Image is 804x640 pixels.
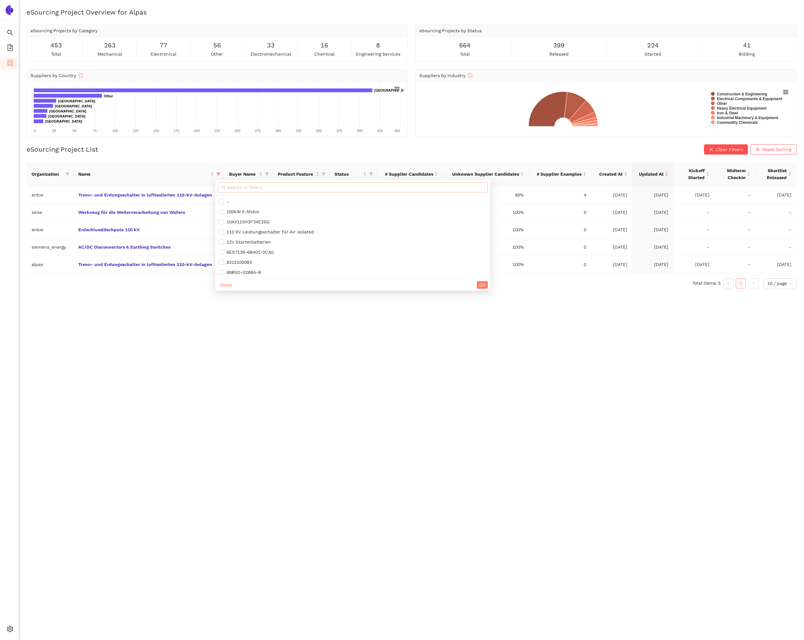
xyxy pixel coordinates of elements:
[79,73,83,78] span: info-circle
[224,162,273,186] th: this column's title is Buyer Name,this column is sortable
[632,256,673,273] td: [DATE]
[93,129,97,133] text: 75
[419,28,482,33] span: eSourcing Projects by Status
[673,204,714,221] td: -
[529,162,591,186] th: this column's title is # Supplier Examples,this column is sortable
[723,278,733,288] li: Previous Page
[767,279,793,288] span: 10 / page
[755,204,796,221] td: -
[368,169,374,179] span: filter
[78,171,209,178] span: Name
[374,88,411,92] text: [GEOGRAPHIC_DATA]
[52,129,56,133] text: 25
[222,185,226,190] span: search
[48,114,86,118] text: [GEOGRAPHIC_DATA]
[275,129,281,133] text: 300
[717,111,738,115] text: Iron & Steel
[58,99,95,103] text: [GEOGRAPHIC_DATA]
[224,209,259,214] span: 100kW E-Motor
[743,40,751,50] span: 41
[377,129,383,133] text: 425
[637,171,664,178] span: Updated At
[224,260,252,265] span: 8315100083
[213,40,221,50] span: 56
[224,239,271,245] span: 12V Starterbatterien
[153,129,159,133] text: 150
[591,162,632,186] th: this column's title is Created At,this column is sortable
[32,171,63,178] span: Organization
[755,256,796,273] td: [DATE]
[224,229,314,234] span: 110 KV Leistungsschalter für Air isolated
[31,73,83,78] span: Suppliers by Country
[755,162,796,186] th: this column's title is Shortlist Released,this column is sortable
[723,278,733,288] button: left
[647,40,659,50] span: 224
[764,278,796,288] div: Page Size
[321,40,328,50] span: 16
[220,281,232,288] span: Reset
[529,204,591,221] td: 0
[755,147,760,152] span: close
[224,199,229,204] span: -
[27,186,73,204] td: enbw
[316,129,322,133] text: 350
[714,238,755,256] td: -
[369,172,373,176] span: filter
[443,162,529,186] th: this column's title is Unknown Supplier Candidates,this column is sortable
[7,57,13,70] span: container
[50,40,62,50] span: 453
[27,145,98,154] h2: eSourcing Project List
[51,51,61,57] span: total
[255,129,261,133] text: 275
[45,119,82,123] text: [GEOGRAPHIC_DATA]
[66,172,69,176] span: filter
[224,270,261,275] span: 89BSD-028BA-B
[591,186,632,204] td: [DATE]
[479,281,485,288] span: OK
[160,40,167,50] span: 77
[714,204,755,221] td: -
[336,129,342,133] text: 375
[755,238,796,256] td: -
[394,129,400,133] text: 450
[194,129,199,133] text: 200
[760,167,787,181] span: Shortlist Released
[214,129,220,133] text: 225
[314,51,334,57] span: chemical
[673,238,714,256] td: -
[104,94,113,98] text: Other
[419,73,472,78] span: Suppliers by Industry
[468,73,472,78] span: info-circle
[27,238,73,256] td: siemens_energy
[27,221,73,238] td: enbw
[334,171,362,178] span: Status
[55,104,92,108] text: [GEOGRAPHIC_DATA]
[321,169,327,179] span: filter
[211,51,223,57] span: other
[267,40,275,50] span: 33
[265,172,269,176] span: filter
[49,109,86,113] text: [GEOGRAPHIC_DATA]
[717,120,758,125] text: Commodity Chemicals
[264,169,270,179] span: filter
[673,256,714,273] td: [DATE]
[529,186,591,204] td: 4
[673,221,714,238] td: -
[273,162,329,186] th: this column's title is Product Feature,this column is sortable
[73,162,224,186] th: this column's title is Name,this column is sortable
[4,5,15,15] img: Logo
[645,51,661,57] span: started
[73,129,76,133] text: 50
[716,146,743,153] span: Clear Filters
[133,129,139,133] text: 125
[329,162,377,186] th: this column's title is Status,this column is sortable
[553,40,565,50] span: 399
[750,144,796,154] button: closeReset Sorting
[27,256,73,273] td: alpas
[529,221,591,238] td: 0
[7,42,13,55] span: file-add
[174,129,179,133] text: 175
[112,129,118,133] text: 100
[529,256,591,273] td: 0
[27,8,796,17] h2: eSourcing Project Overview for Alpas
